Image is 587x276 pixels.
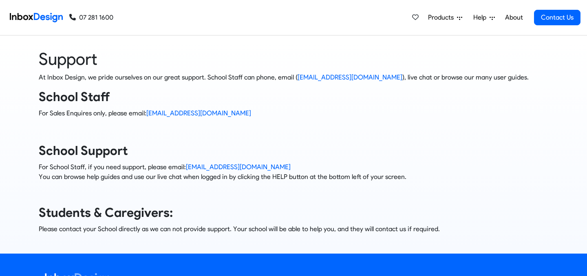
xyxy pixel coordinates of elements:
a: Contact Us [534,10,580,25]
a: [EMAIL_ADDRESS][DOMAIN_NAME] [298,73,402,81]
a: Products [425,9,466,26]
strong: School Support [39,143,128,158]
a: 07 281 1600 [69,13,113,22]
strong: School Staff [39,89,110,104]
p: For Sales Enquires only, please email: [39,108,548,118]
span: Products [428,13,457,22]
a: Help [470,9,498,26]
a: About [503,9,525,26]
p: At Inbox Design, we pride ourselves on our great support. School Staff can phone, email ( ), live... [39,73,548,82]
a: [EMAIL_ADDRESS][DOMAIN_NAME] [186,163,291,171]
a: [EMAIL_ADDRESS][DOMAIN_NAME] [146,109,251,117]
p: Please contact your School directly as we can not provide support. Your school will be able to he... [39,224,548,234]
p: For School Staff, if you need support, please email: You can browse help guides and use our live ... [39,162,548,182]
span: Help [473,13,490,22]
strong: Students & Caregivers: [39,205,173,220]
heading: Support [39,49,548,69]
